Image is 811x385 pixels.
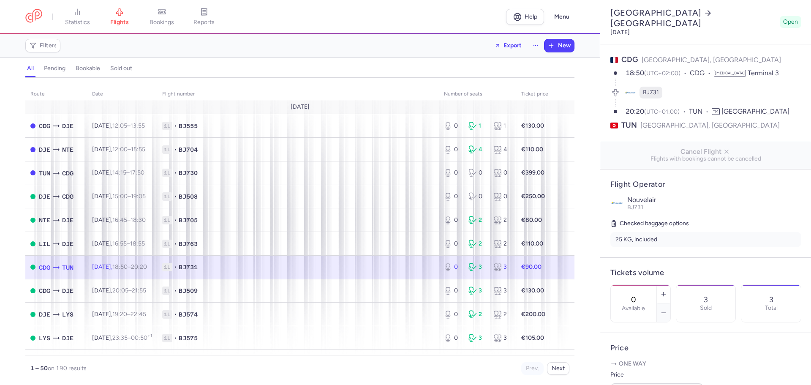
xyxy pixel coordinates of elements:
time: 23:35 [112,334,128,341]
time: 15:00 [112,193,128,200]
span: LYS [62,310,73,319]
span: BJ731 [627,204,643,211]
span: reports [193,19,215,26]
span: Terminal 3 [748,69,779,77]
span: – [112,311,146,318]
p: Total [765,305,778,311]
span: – [112,287,146,294]
span: [DATE], [92,334,152,341]
span: DJE [62,239,73,248]
h4: Tickets volume [610,268,801,278]
time: 00:50 [131,334,152,341]
div: 3 [468,263,486,271]
span: BJ574 [179,310,198,319]
strong: €110.00 [521,240,543,247]
span: BJ730 [179,169,198,177]
div: 2 [468,240,486,248]
span: BJ575 [179,334,198,342]
div: 0 [468,169,486,177]
span: BJ705 [179,216,198,224]
span: BJ763 [179,240,198,248]
a: CitizenPlane red outlined logo [25,9,42,25]
div: 0 [444,169,462,177]
span: [GEOGRAPHIC_DATA], [GEOGRAPHIC_DATA] [642,56,781,64]
p: Nouvelair [627,196,801,204]
div: 4 [468,145,486,154]
h4: all [27,65,34,72]
p: Sold [700,305,712,311]
time: 18:50 [626,69,644,77]
time: 16:45 [112,216,127,224]
button: Export [489,39,527,52]
span: CDG [690,68,714,78]
span: Open [783,18,798,26]
h5: Checked baggage options [610,218,801,229]
span: 1L [162,216,172,224]
span: 1L [162,122,172,130]
div: 0 [444,334,462,342]
div: 0 [444,263,462,271]
p: One way [610,360,801,368]
span: BJ731 [179,263,198,271]
strong: 1 – 50 [30,365,48,372]
span: • [174,240,177,248]
span: DJE [62,286,73,295]
a: bookings [141,8,183,26]
span: DJE [62,216,73,225]
span: BJ731 [643,88,659,97]
span: Cancel Flight [607,148,805,156]
div: 0 [444,145,462,154]
img: Nouvelair logo [610,196,624,210]
span: NTE [62,145,73,154]
time: 18:55 [130,240,145,247]
time: 21:55 [132,287,146,294]
th: Flight number [157,88,439,101]
strong: €200.00 [521,311,545,318]
div: 3 [468,287,486,295]
div: 1 [493,122,511,130]
a: reports [183,8,225,26]
time: 17:50 [130,169,144,176]
span: [DATE], [92,287,146,294]
div: 0 [444,240,462,248]
time: 13:55 [131,122,145,129]
a: Help [506,9,544,25]
strong: €110.00 [521,146,543,153]
span: BJ555 [179,122,198,130]
span: – [112,122,145,129]
span: (UTC+01:00) [644,108,680,115]
time: 12:00 [112,146,128,153]
span: CDG [39,263,50,272]
span: TUN [689,107,712,117]
time: 20:20 [131,263,147,270]
span: DJE [62,333,73,343]
time: 16:55 [112,240,127,247]
label: Price [610,370,703,380]
span: flights [110,19,129,26]
div: 3 [493,334,511,342]
span: DJE [39,192,50,201]
div: 3 [493,263,511,271]
div: 2 [493,310,511,319]
span: LIL [39,239,50,248]
span: [GEOGRAPHIC_DATA], [GEOGRAPHIC_DATA] [640,120,780,131]
span: • [174,145,177,154]
span: (UTC+02:00) [644,70,680,77]
div: 0 [444,287,462,295]
span: BJ508 [179,192,198,201]
span: [DATE] [291,104,310,110]
th: date [87,88,157,101]
time: 18:30 [131,216,146,224]
strong: €399.00 [521,169,544,176]
span: bookings [150,19,174,26]
span: TUN [62,263,73,272]
time: 19:20 [112,311,127,318]
div: 0 [493,192,511,201]
time: 12:05 [112,122,127,129]
div: 1 [468,122,486,130]
span: CDG [621,55,638,64]
div: 0 [444,192,462,201]
h2: [GEOGRAPHIC_DATA] [GEOGRAPHIC_DATA] [610,8,776,29]
span: 1L [162,240,172,248]
span: DJE [39,145,50,154]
